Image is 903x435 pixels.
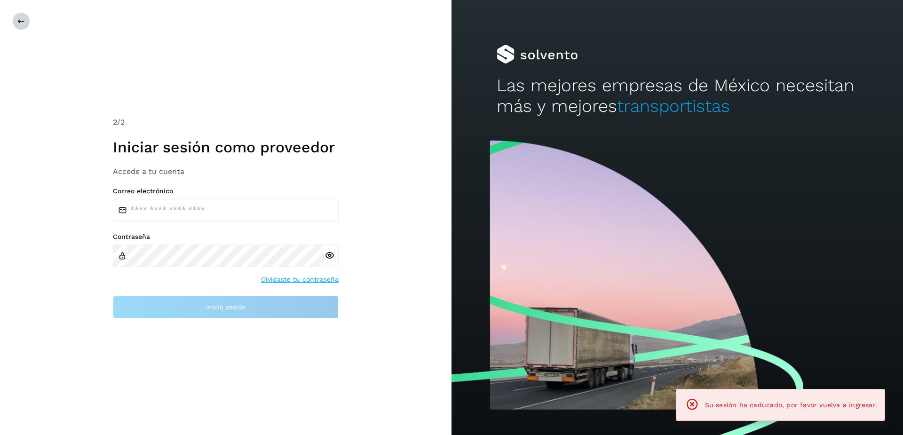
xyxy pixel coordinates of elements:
[261,275,339,285] a: Olvidaste tu contraseña
[113,187,339,195] label: Correo electrónico
[497,75,858,117] h2: Las mejores empresas de México necesitan más y mejores
[113,167,339,176] h3: Accede a tu cuenta
[617,96,730,116] span: transportistas
[705,401,877,409] span: Su sesión ha caducado, por favor vuelva a ingresar.
[113,118,117,127] span: 2
[113,117,339,128] div: /2
[206,304,246,310] span: Inicia sesión
[113,296,339,318] button: Inicia sesión
[113,138,339,156] h1: Iniciar sesión como proveedor
[113,233,339,241] label: Contraseña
